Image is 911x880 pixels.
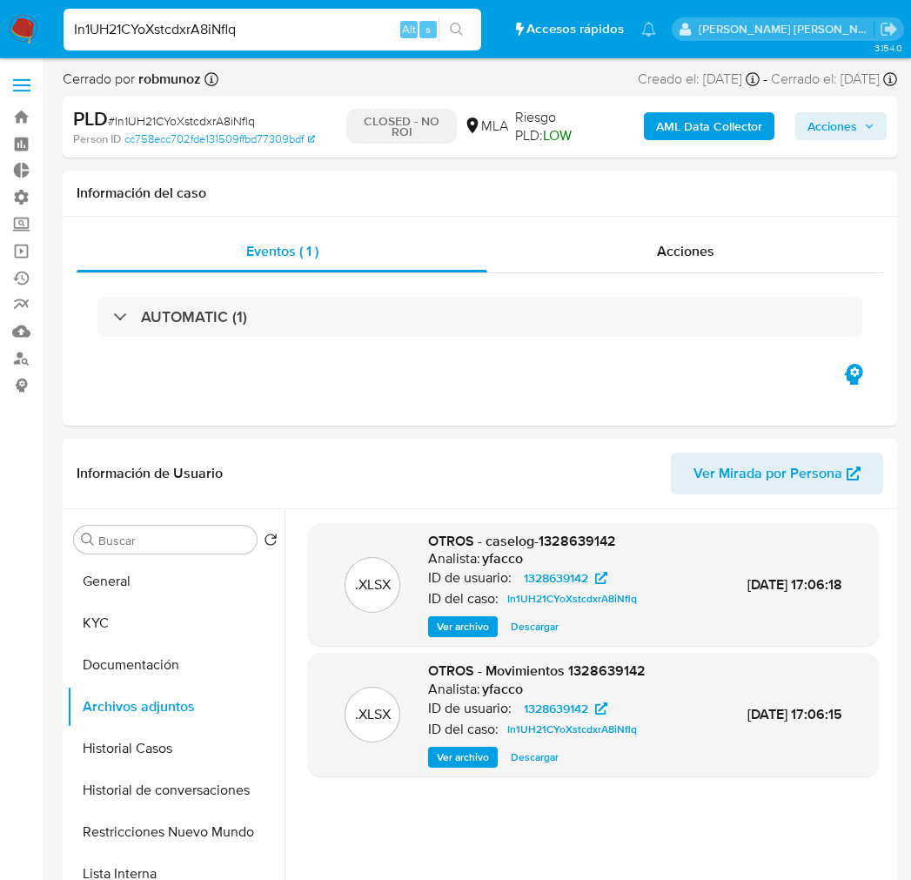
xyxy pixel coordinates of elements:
[641,22,656,37] a: Notificaciones
[428,616,498,637] button: Ver archivo
[77,185,883,202] h1: Información del caso
[73,104,108,132] b: PLD
[428,700,512,717] p: ID de usuario:
[67,728,285,769] button: Historial Casos
[644,112,774,140] button: AML Data Collector
[807,112,857,140] span: Acciones
[771,70,897,89] div: Cerrado el: [DATE]
[97,297,862,337] div: AUTOMATIC (1)
[515,108,613,145] span: Riesgo PLD:
[77,465,223,482] h1: Información de Usuario
[64,18,481,41] input: Buscar usuario o caso...
[511,749,559,766] span: Descargar
[67,644,285,686] button: Documentación
[507,588,637,609] span: In1UH21CYoXstcdxrA8iNflq
[98,533,250,548] input: Buscar
[502,747,567,768] button: Descargar
[507,719,637,740] span: In1UH21CYoXstcdxrA8iNflq
[428,661,646,681] span: OTROS - Movimientos 1328639142
[428,550,480,568] p: Analista:
[428,747,498,768] button: Ver archivo
[543,125,572,145] span: LOW
[795,112,887,140] button: Acciones
[67,686,285,728] button: Archivos adjuntos
[747,704,842,724] span: [DATE] 17:06:15
[482,550,523,568] h6: yfacco
[246,241,318,261] span: Eventos ( 1 )
[67,561,285,602] button: General
[502,616,567,637] button: Descargar
[428,569,512,587] p: ID de usuario:
[524,698,588,719] span: 1328639142
[464,117,508,136] div: MLA
[67,811,285,853] button: Restricciones Nuevo Mundo
[638,70,760,89] div: Creado el: [DATE]
[513,698,618,719] a: 1328639142
[763,70,767,89] span: -
[355,705,391,724] p: .XLSX
[657,241,714,261] span: Acciones
[135,69,201,89] b: robmunoz
[693,453,842,494] span: Ver Mirada por Persona
[671,453,883,494] button: Ver Mirada por Persona
[264,533,278,552] button: Volver al orden por defecto
[67,602,285,644] button: KYC
[699,21,874,37] p: roberto.munoz@mercadolibre.com
[425,21,431,37] span: s
[428,681,480,698] p: Analista:
[428,531,616,551] span: OTROS - caselog-1328639142
[482,681,523,698] h6: yfacco
[428,590,499,608] p: ID del caso:
[67,769,285,811] button: Historial de conversaciones
[511,618,559,635] span: Descargar
[402,21,416,37] span: Alt
[513,568,618,588] a: 1328639142
[108,112,255,130] span: # In1UH21CYoXstcdxrA8iNflq
[880,20,898,38] a: Salir
[500,719,644,740] a: In1UH21CYoXstcdxrA8iNflq
[439,17,474,42] button: search-icon
[524,568,588,588] span: 1328639142
[747,574,842,595] span: [DATE] 17:06:18
[63,70,201,89] span: Cerrado por
[526,20,624,38] span: Accesos rápidos
[428,721,499,738] p: ID del caso:
[355,575,391,595] p: .XLSX
[437,749,489,766] span: Ver archivo
[656,112,762,140] b: AML Data Collector
[437,618,489,635] span: Ver archivo
[81,533,95,547] button: Buscar
[500,588,644,609] a: In1UH21CYoXstcdxrA8iNflq
[141,307,247,326] h3: AUTOMATIC (1)
[346,109,457,144] p: CLOSED - NO ROI
[124,131,315,147] a: cc758ecc702fde131509ffbd77309bdf
[73,131,121,147] b: Person ID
